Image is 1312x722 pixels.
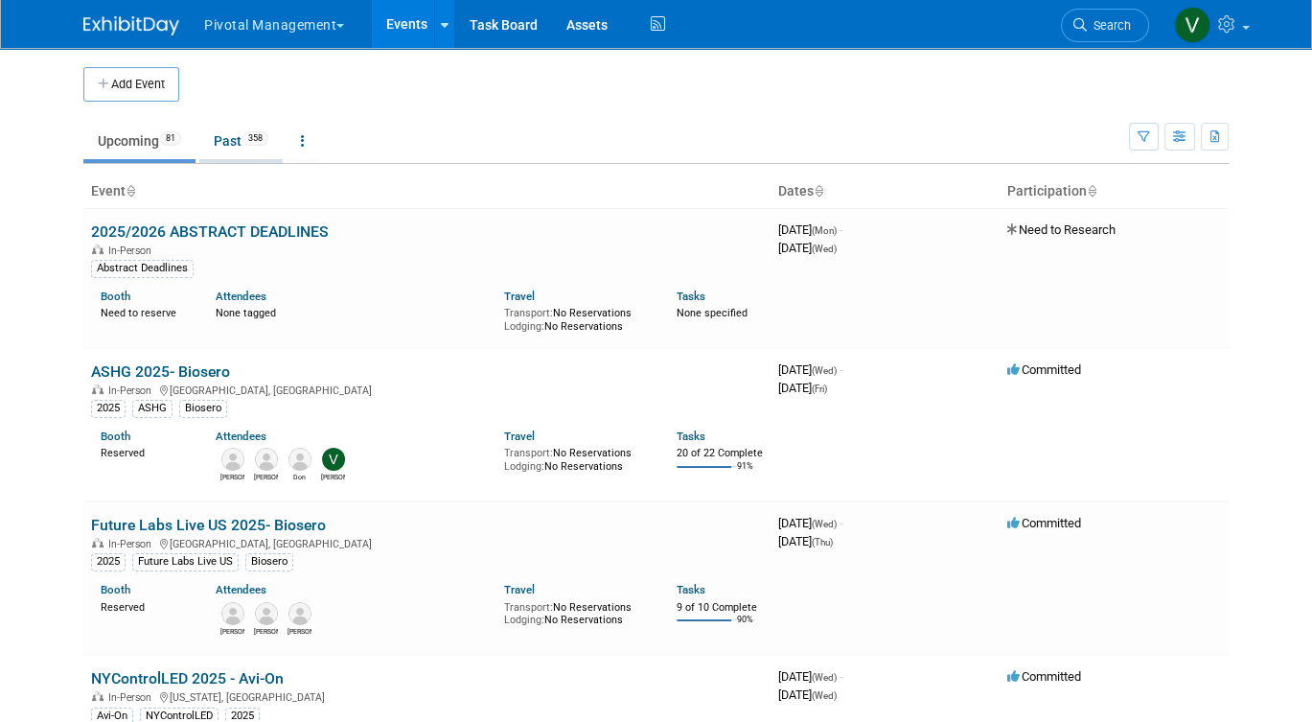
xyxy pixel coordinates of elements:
img: ExhibitDay [83,16,179,35]
div: Biosero [245,553,293,571]
span: Lodging: [504,460,544,473]
div: 2025 [91,400,126,417]
a: Attendees [216,290,266,303]
div: Valerie Weld [321,471,345,482]
a: Past358 [199,123,283,159]
span: (Wed) [812,365,837,376]
span: Lodging: [504,320,544,333]
span: 81 [160,131,181,146]
a: Future Labs Live US 2025- Biosero [91,516,326,534]
span: Committed [1007,516,1081,530]
a: Booth [101,430,130,443]
div: Noah Vanderhyde [288,625,311,637]
span: [DATE] [778,362,842,377]
div: Michael Langan [220,471,244,482]
div: ASHG [132,400,173,417]
img: In-Person Event [92,384,104,394]
span: [DATE] [778,222,842,237]
a: 2025/2026 ABSTRACT DEADLINES [91,222,329,241]
a: Upcoming81 [83,123,196,159]
div: Chirag Patel [254,625,278,637]
span: [DATE] [778,381,827,395]
img: In-Person Event [92,538,104,547]
div: Reserved [101,443,187,460]
span: Search [1087,18,1131,33]
th: Participation [1000,175,1229,208]
div: No Reservations No Reservations [504,303,648,333]
span: In-Person [108,691,157,704]
span: (Fri) [812,384,827,394]
div: [US_STATE], [GEOGRAPHIC_DATA] [91,688,763,704]
div: [GEOGRAPHIC_DATA], [GEOGRAPHIC_DATA] [91,382,763,397]
th: Dates [771,175,1000,208]
img: Valerie Weld [1174,7,1210,43]
a: Sort by Participation Type [1087,183,1096,198]
th: Event [83,175,771,208]
span: [DATE] [778,241,837,255]
span: [DATE] [778,669,842,684]
img: Chirag Patel [255,602,278,625]
div: 9 of 10 Complete [677,601,763,615]
span: In-Person [108,538,157,550]
img: Joseph (Joe) Rodriguez [221,602,244,625]
div: [GEOGRAPHIC_DATA], [GEOGRAPHIC_DATA] [91,535,763,550]
div: No Reservations No Reservations [504,443,648,473]
span: [DATE] [778,534,833,548]
span: (Wed) [812,690,837,701]
div: None tagged [216,303,489,320]
a: Travel [504,430,535,443]
a: Tasks [677,583,705,596]
a: Attendees [216,430,266,443]
a: Booth [101,290,130,303]
span: Committed [1007,669,1081,684]
div: No Reservations No Reservations [504,597,648,627]
span: Transport: [504,447,553,459]
a: Sort by Start Date [814,183,823,198]
span: - [840,362,842,377]
span: Need to Research [1007,222,1116,237]
a: Travel [504,290,535,303]
span: (Wed) [812,519,837,529]
img: In-Person Event [92,245,104,254]
div: 2025 [91,553,126,571]
div: Reserved [101,597,187,615]
a: Travel [504,583,535,596]
div: Future Labs Live US [132,553,239,571]
a: NYControlLED 2025 - Avi-On [91,669,284,687]
span: (Mon) [812,225,837,236]
div: Abstract Deadlines [91,260,194,277]
span: (Wed) [812,244,837,254]
td: 90% [737,615,753,640]
div: Joseph (Joe) Rodriguez [220,625,244,637]
span: (Wed) [812,672,837,683]
span: In-Person [108,384,157,397]
a: Tasks [677,430,705,443]
td: 91% [737,461,753,487]
img: Michael Langan [221,448,244,471]
a: Booth [101,583,130,596]
span: 358 [242,131,268,146]
span: - [840,669,842,684]
div: Biosero [179,400,227,417]
div: Don Janezic [288,471,311,482]
span: [DATE] [778,516,842,530]
span: Transport: [504,307,553,319]
img: Noah Vanderhyde [288,602,311,625]
span: (Thu) [812,537,833,547]
div: Need to reserve [101,303,187,320]
span: Transport: [504,601,553,614]
a: Sort by Event Name [126,183,135,198]
span: Committed [1007,362,1081,377]
a: Attendees [216,583,266,596]
span: [DATE] [778,687,837,702]
span: None specified [677,307,748,319]
div: 20 of 22 Complete [677,447,763,460]
a: ASHG 2025- Biosero [91,362,230,381]
div: Michael Malanga [254,471,278,482]
img: Valerie Weld [322,448,345,471]
span: - [840,222,842,237]
span: In-Person [108,245,157,257]
img: Don Janezic [288,448,311,471]
a: Search [1061,9,1149,42]
img: In-Person Event [92,691,104,701]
